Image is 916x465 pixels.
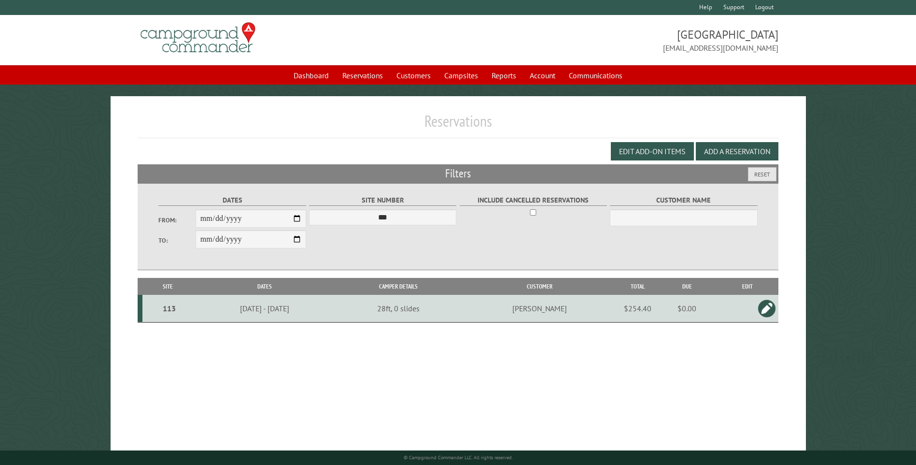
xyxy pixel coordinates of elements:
[563,66,628,85] a: Communications
[657,295,717,322] td: $0.00
[158,236,195,245] label: To:
[611,142,694,160] button: Edit Add-on Items
[438,66,484,85] a: Campsites
[138,164,778,183] h2: Filters
[458,27,778,54] span: [GEOGRAPHIC_DATA] [EMAIL_ADDRESS][DOMAIN_NAME]
[486,66,522,85] a: Reports
[336,278,461,295] th: Camper Details
[193,278,336,295] th: Dates
[336,295,461,322] td: 28ft, 0 slides
[391,66,437,85] a: Customers
[158,216,195,225] label: From:
[288,66,335,85] a: Dashboard
[696,142,778,160] button: Add a Reservation
[146,304,191,313] div: 113
[138,112,778,138] h1: Reservations
[158,195,306,206] label: Dates
[657,278,717,295] th: Due
[309,195,456,206] label: Site Number
[461,278,618,295] th: Customer
[404,454,513,461] small: © Campground Commander LLC. All rights reserved.
[717,278,778,295] th: Edit
[610,195,757,206] label: Customer Name
[461,295,618,322] td: [PERSON_NAME]
[619,295,657,322] td: $254.40
[138,19,258,57] img: Campground Commander
[337,66,389,85] a: Reservations
[460,195,607,206] label: Include Cancelled Reservations
[524,66,561,85] a: Account
[142,278,193,295] th: Site
[619,278,657,295] th: Total
[195,304,335,313] div: [DATE] - [DATE]
[748,167,776,181] button: Reset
